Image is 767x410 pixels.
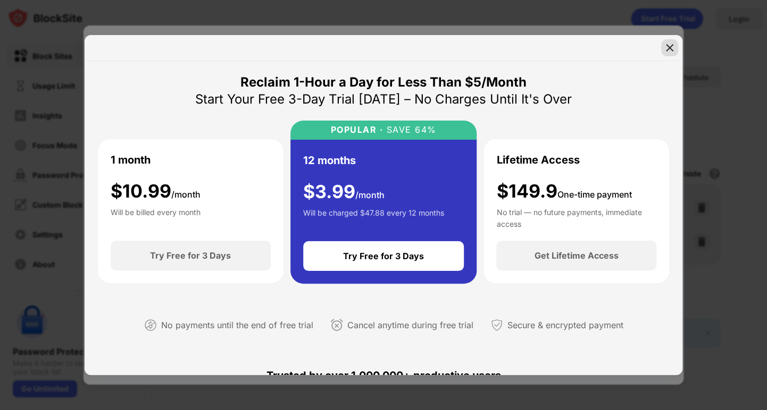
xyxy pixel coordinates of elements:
div: $149.9 [496,181,631,202]
div: Start Your Free 3-Day Trial [DATE] – No Charges Until It's Over [195,91,572,108]
div: No trial — no future payments, immediate access [496,207,656,228]
div: POPULAR · [331,125,383,135]
img: secured-payment [490,319,503,331]
img: cancel-anytime [330,319,343,331]
div: $ 10.99 [111,181,201,202]
div: Trusted by over 1,000,000+ productive users [97,350,670,401]
span: One-time payment [557,189,631,200]
div: SAVE 64% [383,125,437,135]
div: Reclaim 1-Hour a Day for Less Than $5/Month [240,74,527,91]
div: Will be charged $47.88 every 12 months [303,207,444,228]
div: Try Free for 3 Days [150,250,231,261]
span: /month [355,190,385,200]
div: $ 3.99 [303,181,385,203]
div: Will be billed every month [111,207,201,228]
span: /month [171,189,201,200]
div: Secure & encrypted payment [507,318,623,333]
div: No payments until the end of free trial [161,318,313,333]
img: not-paying [144,319,157,331]
div: 12 months [303,152,356,168]
div: Lifetime Access [496,152,579,168]
div: Cancel anytime during free trial [347,318,473,333]
div: Get Lifetime Access [535,250,619,261]
div: 1 month [111,152,151,168]
div: Try Free for 3 Days [343,251,424,261]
